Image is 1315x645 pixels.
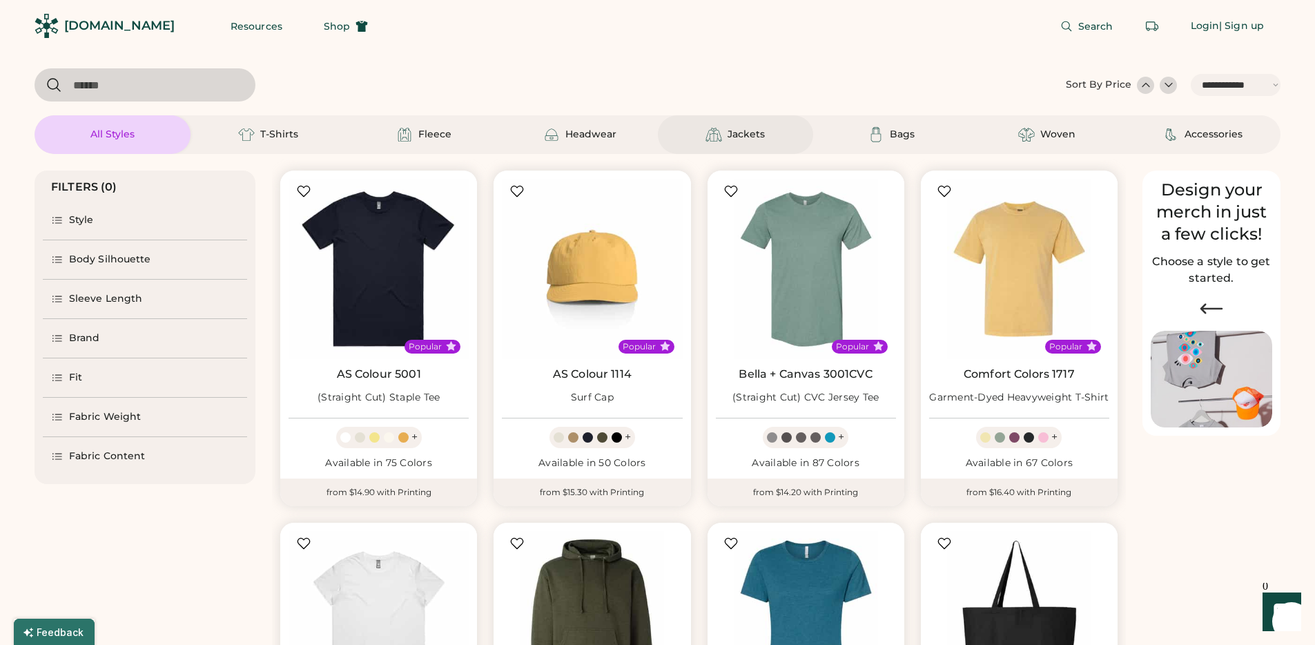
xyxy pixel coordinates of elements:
div: (Straight Cut) Staple Tee [318,391,440,405]
div: Headwear [565,128,616,142]
img: Jackets Icon [705,126,722,143]
button: Search [1044,12,1130,40]
img: Headwear Icon [543,126,560,143]
div: from $14.20 with Printing [708,479,904,506]
img: Fleece Icon [396,126,413,143]
a: AS Colour 5001 [337,367,421,381]
a: AS Colour 1114 [553,367,632,381]
div: Fit [69,371,82,385]
img: Rendered Logo - Screens [35,14,59,38]
div: Popular [623,341,656,352]
div: [DOMAIN_NAME] [64,17,175,35]
img: BELLA + CANVAS 3001CVC (Straight Cut) CVC Jersey Tee [716,179,896,359]
img: Woven Icon [1018,126,1035,143]
div: Bags [890,128,915,142]
div: Available in 87 Colors [716,456,896,470]
a: Comfort Colors 1717 [964,367,1075,381]
div: Style [69,213,94,227]
div: Available in 75 Colors [289,456,469,470]
div: from $14.90 with Printing [280,479,477,506]
iframe: Front Chat [1249,583,1309,642]
img: Image of Lisa Congdon Eye Print on T-Shirt and Hat [1151,331,1272,428]
div: Jackets [728,128,765,142]
button: Resources [214,12,299,40]
div: Popular [409,341,442,352]
img: AS Colour 1114 Surf Cap [502,179,682,359]
div: All Styles [90,128,135,142]
div: | Sign up [1219,19,1264,33]
img: AS Colour 5001 (Straight Cut) Staple Tee [289,179,469,359]
span: Search [1078,21,1113,31]
h2: Choose a style to get started. [1151,253,1272,287]
div: Garment-Dyed Heavyweight T-Shirt [929,391,1109,405]
div: Available in 50 Colors [502,456,682,470]
div: from $15.30 with Printing [494,479,690,506]
div: Sort By Price [1066,78,1131,92]
div: from $16.40 with Printing [921,479,1118,506]
button: Shop [307,12,384,40]
a: Bella + Canvas 3001CVC [739,367,872,381]
div: Fleece [418,128,451,142]
div: Popular [1049,341,1082,352]
div: Woven [1040,128,1075,142]
div: Brand [69,331,100,345]
div: Fabric Weight [69,410,141,424]
div: + [838,430,844,445]
div: (Straight Cut) CVC Jersey Tee [732,391,879,405]
div: + [625,430,631,445]
div: Popular [836,341,869,352]
button: Popular Style [1087,341,1097,352]
img: Accessories Icon [1162,126,1179,143]
div: + [1051,430,1058,445]
div: Login [1191,19,1220,33]
div: FILTERS (0) [51,179,117,195]
button: Popular Style [446,341,456,352]
div: Body Silhouette [69,253,151,267]
div: Available in 67 Colors [929,456,1109,470]
button: Popular Style [873,341,884,352]
div: Surf Cap [571,391,614,405]
div: T-Shirts [260,128,298,142]
button: Popular Style [660,341,670,352]
div: Fabric Content [69,450,145,463]
div: + [411,430,418,445]
img: Bags Icon [868,126,884,143]
div: Accessories [1185,128,1243,142]
img: T-Shirts Icon [238,126,255,143]
img: Comfort Colors 1717 Garment-Dyed Heavyweight T-Shirt [929,179,1109,359]
button: Retrieve an order [1138,12,1166,40]
div: Sleeve Length [69,292,142,306]
span: Shop [324,21,350,31]
div: Design your merch in just a few clicks! [1151,179,1272,245]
